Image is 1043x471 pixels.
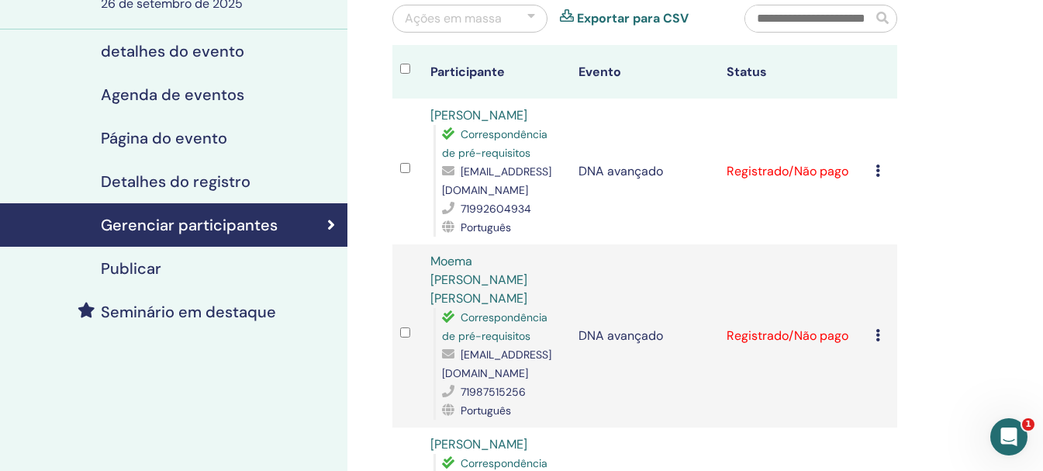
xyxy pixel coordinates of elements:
font: Participante [430,64,505,80]
font: Português [461,220,511,234]
font: Correspondência de pré-requisitos [442,127,547,160]
font: Correspondência de pré-requisitos [442,310,547,343]
font: 71987515256 [461,385,526,399]
font: Publicar [101,258,161,279]
a: [PERSON_NAME] [430,436,527,452]
font: Seminário em destaque [101,302,276,322]
font: [EMAIL_ADDRESS][DOMAIN_NAME] [442,165,551,197]
font: Ações em massa [405,10,502,26]
font: Agenda de eventos [101,85,244,105]
font: Gerenciar participantes [101,215,278,235]
font: DNA avançado [578,163,663,179]
font: 71992604934 [461,202,531,216]
a: Exportar para CSV [577,9,689,28]
a: Moema [PERSON_NAME] [PERSON_NAME] [430,253,527,306]
font: Exportar para CSV [577,10,689,26]
font: Evento [578,64,621,80]
a: [PERSON_NAME] [430,107,527,123]
font: Página do evento [101,128,227,148]
iframe: Chat ao vivo do Intercom [990,418,1027,455]
font: DNA avançado [578,327,663,344]
font: Status [727,64,767,80]
font: Português [461,403,511,417]
font: detalhes do evento [101,41,244,61]
font: Detalhes do registro [101,171,250,192]
font: [EMAIL_ADDRESS][DOMAIN_NAME] [442,348,551,380]
font: 1 [1025,419,1031,429]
